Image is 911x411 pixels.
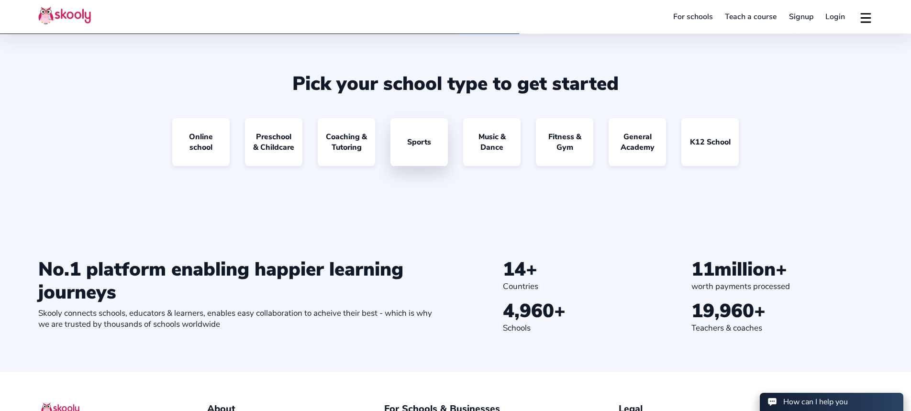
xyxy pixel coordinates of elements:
div: million+ [691,258,873,281]
div: Schools [503,322,684,333]
a: Sports [390,118,448,166]
a: K12 School [681,118,739,166]
a: Teach a course [719,9,783,24]
span: 4,960 [503,298,554,324]
button: menu outline [859,9,873,25]
div: Skooly connects schools, educators & learners, enables easy collaboration to acheive their best -... [38,308,434,330]
div: worth payments processed [691,281,873,292]
div: + [503,300,684,322]
span: 14 [503,256,526,282]
a: For schools [667,9,719,24]
img: Skooly [38,6,91,25]
a: Coaching & Tutoring [318,118,375,166]
div: Teachers & coaches [691,322,873,333]
a: Fitness & Gym [536,118,593,166]
a: Online school [172,118,230,166]
div: Countries [503,281,684,292]
div: Pick your school type to get started [38,72,873,95]
a: Music & Dance [463,118,521,166]
div: + [691,300,873,322]
a: Signup [783,9,820,24]
a: Login [820,9,852,24]
span: 11 [691,256,714,282]
a: General Academy [609,118,666,166]
a: Preschool & Childcare [245,118,302,166]
div: No.1 platform enabling happier learning journeys [38,258,434,304]
span: 19,960 [691,298,754,324]
div: + [503,258,684,281]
